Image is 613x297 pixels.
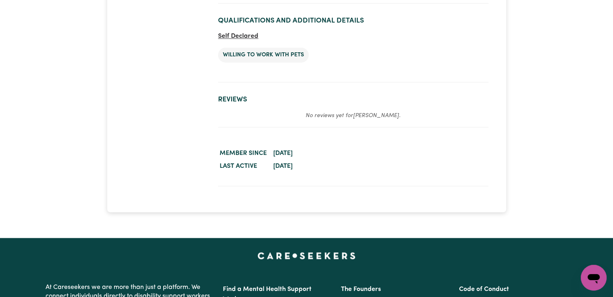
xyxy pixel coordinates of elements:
[218,95,488,104] h2: Reviews
[581,265,607,291] iframe: Button to launch messaging window
[218,47,309,63] li: Willing to work with pets
[218,16,488,25] h2: Qualifications and Additional Details
[258,252,355,259] a: Careseekers home page
[305,113,401,119] em: No reviews yet for [PERSON_NAME] .
[459,286,509,293] a: Code of Conduct
[218,160,268,173] dt: Last active
[341,286,381,293] a: The Founders
[273,150,293,157] time: [DATE]
[273,163,293,169] time: [DATE]
[218,147,268,160] dt: Member since
[218,33,258,39] span: Self Declared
